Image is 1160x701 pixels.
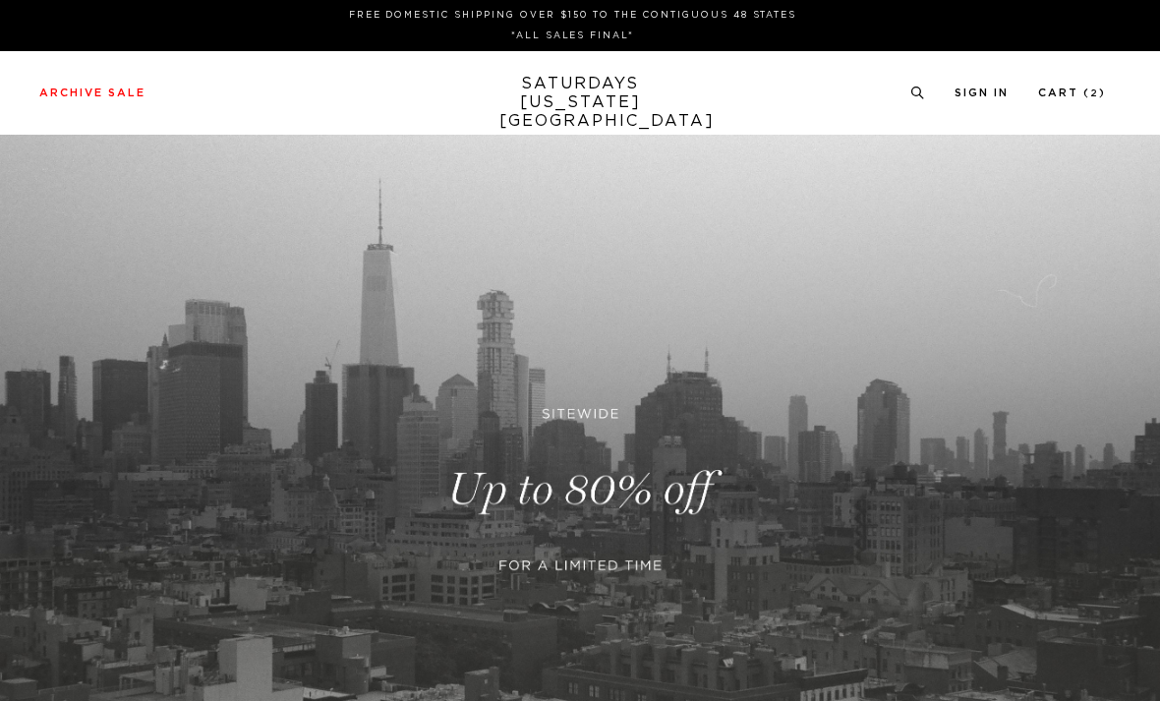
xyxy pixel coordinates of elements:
p: FREE DOMESTIC SHIPPING OVER $150 TO THE CONTIGUOUS 48 STATES [47,8,1098,23]
small: 2 [1090,89,1099,98]
a: Sign In [955,88,1009,98]
p: *ALL SALES FINAL* [47,29,1098,43]
a: SATURDAYS[US_STATE][GEOGRAPHIC_DATA] [499,75,662,131]
a: Cart (2) [1038,88,1106,98]
a: Archive Sale [39,88,145,98]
